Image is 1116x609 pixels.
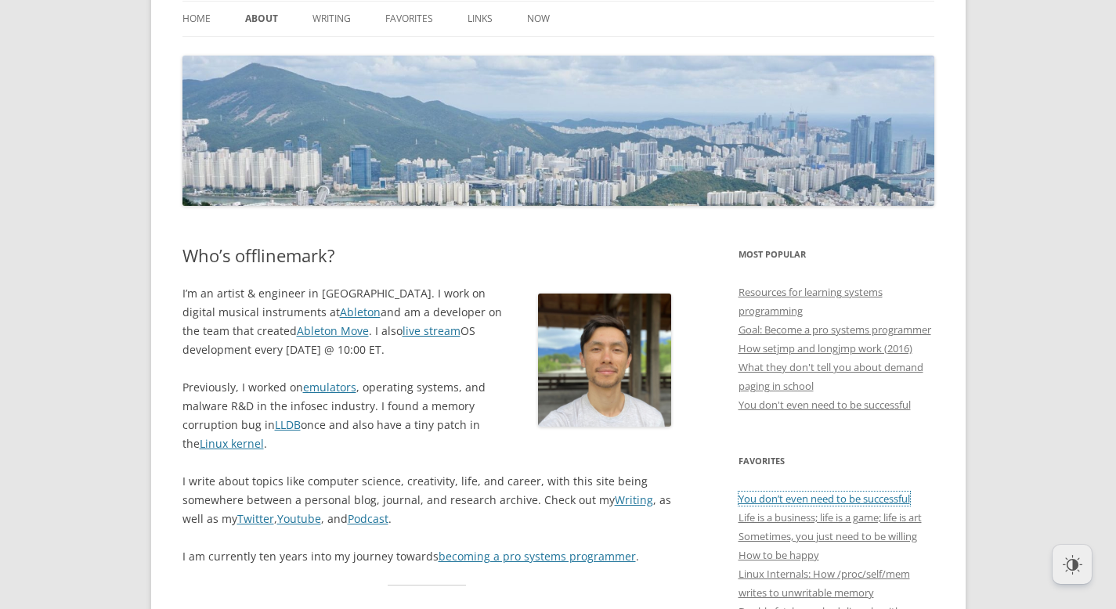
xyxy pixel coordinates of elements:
img: offlinemark [182,56,934,205]
a: Twitter [237,511,274,526]
p: I am currently ten years into my journey towards . [182,547,672,566]
a: Resources for learning systems programming [739,285,883,318]
h3: Favorites [739,452,934,470]
a: Linux kernel [200,436,264,451]
h3: Most Popular [739,245,934,264]
a: Now [527,2,550,36]
a: emulators [303,380,356,395]
a: Links [468,2,493,36]
a: Podcast [348,511,388,526]
a: LLDB [275,417,301,432]
a: How setjmp and longjmp work (2016) [739,341,912,355]
p: I’m an artist & engineer in [GEOGRAPHIC_DATA]. I work on digital musical instruments at and am a ... [182,284,672,359]
a: Sometimes, you just need to be willing [739,529,917,543]
a: Ableton [340,304,381,319]
a: Writing [615,492,653,507]
a: You don’t even need to be successful [739,492,910,506]
a: How to be happy [739,548,819,562]
a: Favorites [385,2,433,36]
a: Linux Internals: How /proc/self/mem writes to unwritable memory [739,567,910,600]
a: Ableton Move [297,323,369,338]
a: What they don't tell you about demand paging in school [739,360,923,393]
a: Goal: Become a pro systems programmer [739,323,931,337]
p: Previously, I worked on , operating systems, and malware R&D in the infosec industry. I found a m... [182,378,672,453]
a: Life is a business; life is a game; life is art [739,510,922,524]
a: live stream [403,323,460,338]
a: About [245,2,278,36]
h1: Who’s offlinemark? [182,245,672,265]
a: Writing [312,2,351,36]
a: becoming a pro systems programmer [439,549,636,564]
a: Youtube [277,511,321,526]
a: Home [182,2,211,36]
p: I write about topics like computer science, creativity, life, and career, with this site being so... [182,472,672,528]
a: You don't even need to be successful [739,398,911,412]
